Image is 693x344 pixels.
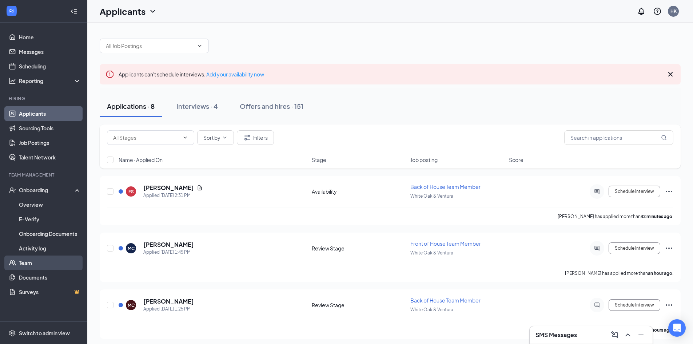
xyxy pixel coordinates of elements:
span: Score [509,156,523,163]
svg: ChevronDown [222,135,228,141]
h5: [PERSON_NAME] [143,297,194,305]
div: Applied [DATE] 1:45 PM [143,249,194,256]
span: Stage [312,156,326,163]
svg: ComposeMessage [610,331,619,339]
div: Availability [312,188,406,195]
button: Minimize [635,329,647,341]
svg: Collapse [70,8,77,15]
svg: MagnifyingGlass [661,135,667,141]
a: Activity log [19,241,81,256]
div: Reporting [19,77,81,84]
span: White Oak & Ventura [410,250,453,256]
span: Applicants can't schedule interviews. [119,71,264,78]
a: SurveysCrown [19,285,81,299]
a: E-Verify [19,212,81,226]
div: Applications · 8 [107,102,155,111]
a: Add your availability now [206,71,264,78]
div: Interviews · 4 [176,102,218,111]
b: 42 minutes ago [641,214,672,219]
svg: UserCheck [9,186,16,194]
div: Applied [DATE] 2:31 PM [143,192,203,199]
svg: ActiveChat [593,302,601,308]
button: Schedule Interview [609,242,660,254]
span: Sort by [203,135,220,140]
svg: Ellipses [665,301,673,309]
button: Schedule Interview [609,186,660,197]
b: 2 hours ago [648,327,672,333]
a: Job Postings [19,135,81,150]
svg: Cross [666,70,675,79]
svg: Ellipses [665,244,673,253]
div: Review Stage [312,245,406,252]
svg: ChevronUp [624,331,632,339]
button: Filter Filters [237,130,274,145]
svg: WorkstreamLogo [8,7,15,15]
span: Name · Applied On [119,156,163,163]
div: Hiring [9,95,80,102]
div: Switch to admin view [19,329,70,337]
svg: Document [197,185,203,191]
p: [PERSON_NAME] has applied more than . [558,213,673,220]
a: Onboarding Documents [19,226,81,241]
svg: ActiveChat [593,189,601,194]
a: Messages [19,44,81,59]
p: [PERSON_NAME] has applied more than . [565,270,673,276]
svg: Minimize [637,331,645,339]
div: Review Stage [312,301,406,309]
svg: Analysis [9,77,16,84]
a: Overview [19,197,81,212]
div: HK [670,8,677,14]
a: Sourcing Tools [19,121,81,135]
a: Team [19,256,81,270]
div: Applied [DATE] 1:25 PM [143,305,194,313]
h3: SMS Messages [535,331,577,339]
h1: Applicants [100,5,146,17]
div: Offers and hires · 151 [240,102,303,111]
div: Team Management [9,172,80,178]
svg: QuestionInfo [653,7,662,16]
svg: ActiveChat [593,245,601,251]
a: Home [19,30,81,44]
span: Back of House Team Member [410,183,481,190]
button: Sort byChevronDown [197,130,234,145]
span: White Oak & Ventura [410,307,453,312]
div: MC [128,302,135,308]
input: Search in applications [564,130,673,145]
div: FS [128,189,134,195]
button: ComposeMessage [609,329,621,341]
svg: Filter [243,133,252,142]
h5: [PERSON_NAME] [143,184,194,192]
h5: [PERSON_NAME] [143,241,194,249]
svg: ChevronDown [182,135,188,141]
svg: ChevronDown [148,7,157,16]
svg: Settings [9,329,16,337]
a: Documents [19,270,81,285]
a: Talent Network [19,150,81,165]
b: an hour ago [648,270,672,276]
div: Open Intercom Messenger [668,319,686,337]
div: Onboarding [19,186,75,194]
span: White Oak & Ventura [410,193,453,199]
span: Back of House Team Member [410,297,481,304]
input: All Stages [113,134,179,142]
svg: ChevronDown [197,43,203,49]
span: Job posting [410,156,438,163]
button: ChevronUp [622,329,634,341]
svg: Error [105,70,114,79]
div: MC [128,245,135,252]
a: Applicants [19,106,81,121]
input: All Job Postings [106,42,194,50]
svg: Notifications [637,7,646,16]
svg: Ellipses [665,187,673,196]
button: Schedule Interview [609,299,660,311]
span: Front of House Team Member [410,240,481,247]
a: Scheduling [19,59,81,74]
